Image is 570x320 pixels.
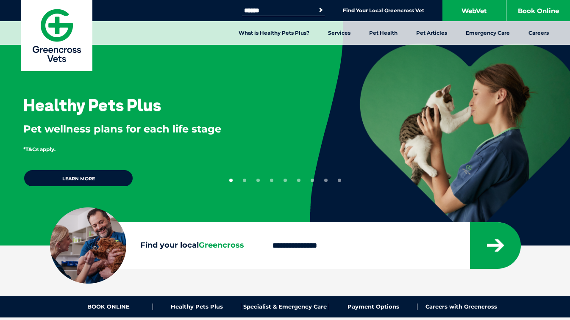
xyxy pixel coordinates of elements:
a: Find Your Local Greencross Vet [343,7,424,14]
a: Careers [519,21,558,45]
button: 9 of 9 [338,179,341,182]
button: 1 of 9 [229,179,233,182]
a: Specialist & Emergency Care [241,303,329,310]
a: Healthy Pets Plus [153,303,241,310]
button: 3 of 9 [256,179,260,182]
button: 4 of 9 [270,179,273,182]
a: What is Healthy Pets Plus? [229,21,319,45]
button: 7 of 9 [311,179,314,182]
a: BOOK ONLINE [65,303,153,310]
p: Pet wellness plans for each life stage [23,122,282,136]
span: *T&Cs apply. [23,146,56,152]
a: Pet Health [360,21,407,45]
a: Services [319,21,360,45]
button: 6 of 9 [297,179,300,182]
button: 5 of 9 [284,179,287,182]
label: Find your local [50,239,257,252]
a: Pet Articles [407,21,456,45]
a: Careers with Greencross [417,303,505,310]
a: Payment Options [329,303,417,310]
button: 8 of 9 [324,179,328,182]
button: 2 of 9 [243,179,246,182]
h3: Healthy Pets Plus [23,97,161,113]
a: Learn more [23,169,133,187]
a: Emergency Care [456,21,519,45]
button: Search [317,6,325,14]
span: Greencross [199,240,244,250]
